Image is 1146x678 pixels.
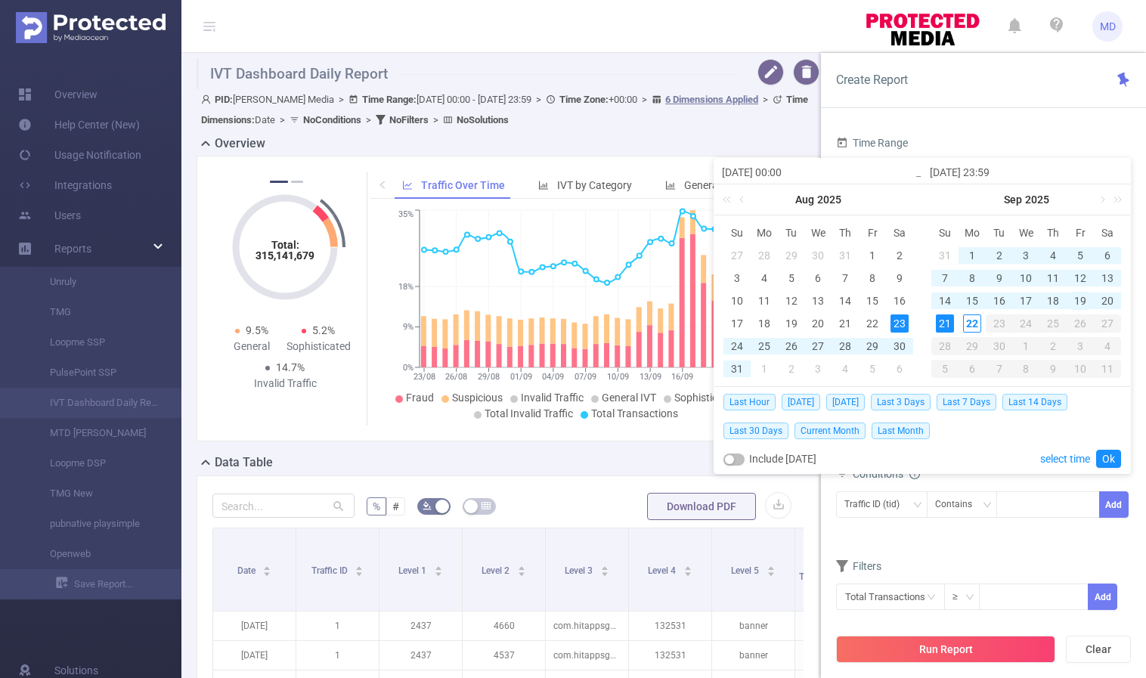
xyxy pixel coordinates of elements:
div: 30 [890,337,909,355]
span: Reports [54,243,91,255]
div: 7 [936,269,954,287]
td: August 5, 2025 [778,267,805,289]
h1: IVT Dashboard Daily Report [197,59,736,89]
span: Th [832,226,859,240]
span: General IVT [602,392,656,404]
div: 2 [890,246,909,265]
span: Sa [1094,226,1121,240]
span: Mo [959,226,986,240]
a: Next year (Control + right) [1105,184,1125,215]
tspan: 10/09 [606,372,628,382]
td: September 23, 2025 [986,312,1013,335]
td: September 19, 2025 [1067,289,1094,312]
td: July 27, 2025 [723,244,751,267]
th: Mon [959,221,986,244]
a: PulsePoint SSP [30,358,163,388]
button: Run Report [836,636,1055,663]
td: September 4, 2025 [832,358,859,380]
td: August 3, 2025 [723,267,751,289]
input: End date [930,163,1123,181]
div: Traffic ID (tid) [844,492,910,517]
tspan: 26/08 [445,372,467,382]
h2: Overview [215,135,265,153]
tspan: 01/09 [510,372,531,382]
div: Contains [935,492,983,517]
td: September 18, 2025 [1039,289,1067,312]
td: September 12, 2025 [1067,267,1094,289]
div: 26 [1067,314,1094,333]
td: August 19, 2025 [778,312,805,335]
span: > [637,94,652,105]
div: General [218,339,285,354]
div: 6 [890,360,909,378]
tspan: 04/09 [542,372,564,382]
span: Fraud [406,392,434,404]
div: 28 [931,337,959,355]
div: 4 [755,269,773,287]
th: Sun [723,221,751,244]
td: August 17, 2025 [723,312,751,335]
div: 6 [1098,246,1117,265]
b: Time Zone: [559,94,609,105]
td: August 2, 2025 [886,244,913,267]
a: Aug [794,184,816,215]
span: Mo [751,226,778,240]
div: 27 [728,246,746,265]
td: September 30, 2025 [986,335,1013,358]
u: 6 Dimensions Applied [665,94,758,105]
td: September 7, 2025 [931,267,959,289]
span: Fr [859,226,886,240]
div: 8 [1013,360,1040,378]
span: Su [723,226,751,240]
a: MTD [PERSON_NAME] [30,418,163,448]
div: 8 [863,269,881,287]
i: icon: line-chart [402,180,413,190]
div: 18 [1044,292,1062,310]
span: > [361,114,376,125]
div: 2 [1039,337,1067,355]
td: August 23, 2025 [886,312,913,335]
td: September 8, 2025 [959,267,986,289]
th: Sat [1094,221,1121,244]
td: September 15, 2025 [959,289,986,312]
div: 15 [963,292,981,310]
div: ≥ [952,584,968,609]
div: 10 [1017,269,1035,287]
td: August 15, 2025 [859,289,886,312]
td: August 1, 2025 [859,244,886,267]
div: 25 [755,337,773,355]
td: August 6, 2025 [805,267,832,289]
div: 21 [836,314,854,333]
td: September 20, 2025 [1094,289,1121,312]
div: Invalid Traffic [252,376,318,392]
a: Sep [1002,184,1024,215]
td: August 27, 2025 [805,335,832,358]
div: 3 [809,360,827,378]
span: > [429,114,443,125]
div: 17 [728,314,746,333]
td: August 18, 2025 [751,312,778,335]
td: August 21, 2025 [832,312,859,335]
span: > [334,94,348,105]
td: October 8, 2025 [1013,358,1040,380]
div: 26 [782,337,801,355]
div: 22 [863,314,881,333]
td: August 4, 2025 [751,267,778,289]
span: [PERSON_NAME] Media [DATE] 00:00 - [DATE] 23:59 +00:00 [201,94,808,125]
div: 8 [963,269,981,287]
div: 29 [782,246,801,265]
td: August 10, 2025 [723,289,751,312]
a: 2025 [1024,184,1051,215]
td: September 25, 2025 [1039,312,1067,335]
th: Tue [986,221,1013,244]
div: 5 [863,360,881,378]
div: 31 [836,246,854,265]
tspan: 0% [403,363,413,373]
img: Protected Media [16,12,166,43]
span: 9.5% [246,324,268,336]
div: 6 [959,360,986,378]
a: Overview [18,79,98,110]
div: 13 [1098,269,1117,287]
a: Usage Notification [18,140,141,170]
b: PID: [215,94,233,105]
